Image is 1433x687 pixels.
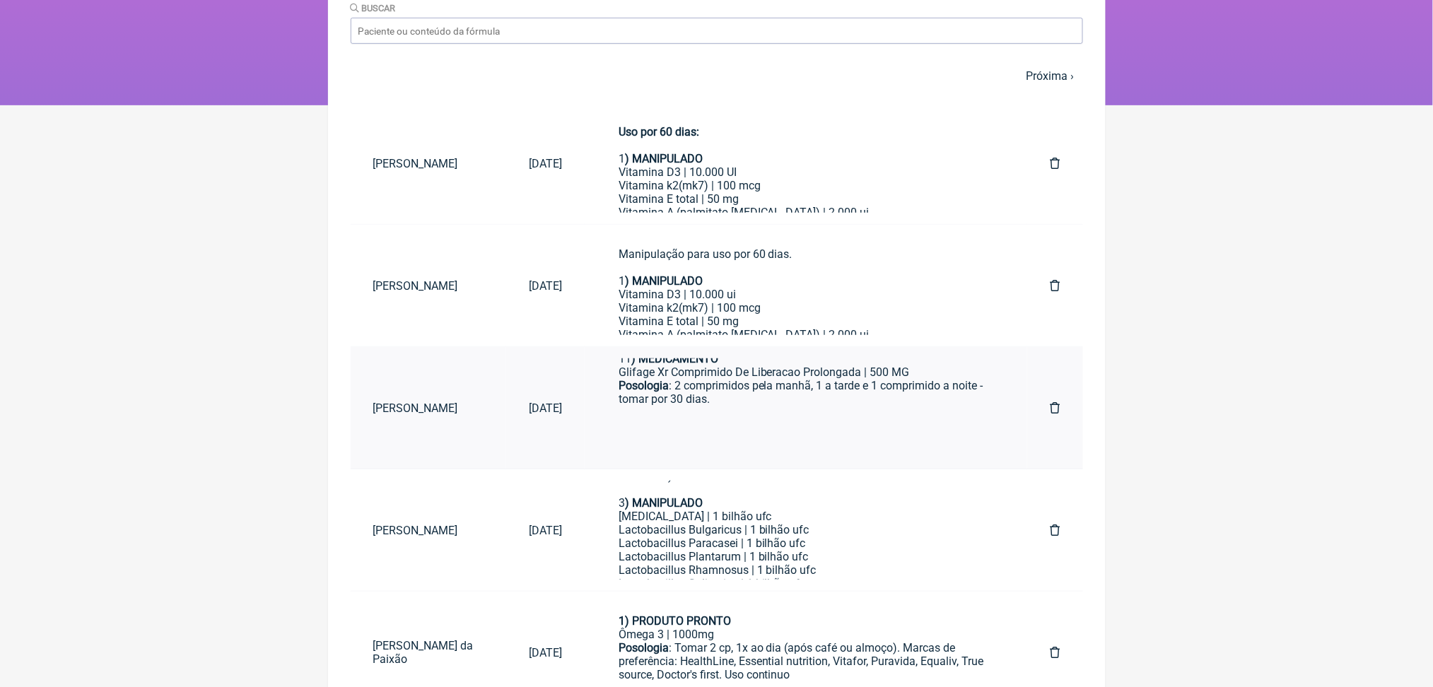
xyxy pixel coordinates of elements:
div: Manipulação para uso por 60 dias. 1 [619,247,994,288]
div: : 2 comprimidos pela manhã, 1 a tarde e 1 comprimido a noite - tomar por 30 dias. [619,379,994,406]
a: [DATE] [506,390,585,426]
div: Lactobacillus Plantarum | 1 bilhão ufc [619,550,994,563]
div: Ômega 3 | 1000mg [619,628,994,641]
a: Uso por 60 dias:1) MANIPULADOVitamina D3 | 10.000 UIVitamina k2(mk7) | 100 mcgVitamina E total | ... [596,114,1017,213]
a: [PERSON_NAME] da Paixão [351,628,506,677]
div: Vitamina D3 | 10.000 ui [619,288,994,301]
a: [PERSON_NAME] [351,390,506,426]
a: Próxima › [1027,69,1075,83]
div: [MEDICAL_DATA] | 1 bilhão ufc [619,510,994,523]
a: [DATE] [506,512,585,548]
div: Vitamina D3 | 10.000 UI [619,165,994,179]
div: Vitamina E total | 50 mg [619,192,994,206]
div: Vitamina A (palmitato [MEDICAL_DATA]) | 2.000 ui Veículo Lipossolúvel TCM ou óleo de abacate | 1 ... [619,328,994,355]
a: [PERSON_NAME] [351,268,506,304]
a: [PERSON_NAME] [351,512,506,548]
div: Vitamina E total | 50 mg [619,315,994,328]
a: [DATE] [506,635,585,671]
strong: 1) PRODUTO PRONTO [619,614,731,628]
strong: Uso por 60 dias: [619,125,699,139]
div: Lactobacillus Salivarius | 1 bilhão ufc [619,577,994,590]
a: Manipulação para uso por 60 dias.1) MANIPULADOVitamina D3 | 10.000 uiVitamina k2(mk7) | 100 mcgVi... [596,236,1017,335]
a: [PERSON_NAME] [351,146,506,182]
strong: ) MEDICAMENTO [631,352,718,365]
strong: ) MANIPULADO [625,152,703,165]
strong: Posologia [619,641,669,654]
div: Lactobacillus Bulgaricus | 1 bilhão ufc [619,523,994,536]
strong: ) MANIPULADO [625,496,703,510]
div: Lactobacillus Rhamnosus | 1 bilhão ufc [619,563,994,577]
div: Lactobacillus Paracasei | 1 bilhão ufc [619,536,994,550]
nav: pager [351,61,1083,91]
strong: ) MANIPULADO [625,274,703,288]
a: [DATE] [506,146,585,182]
input: Paciente ou conteúdo da fórmula [351,18,1083,44]
div: Vitamina k2(mk7) | 100 mcg [619,301,994,315]
div: Vitamina A (palmitato [MEDICAL_DATA]) | 2.000 ui Excipiente cápsula oleosa TCM ou óleo de abacate [619,206,994,233]
a: [DATE] [506,268,585,304]
label: Buscar [351,3,396,13]
div: Vitamina k2(mk7) | 100 mcg [619,179,994,192]
a: Uso por 30 dias:1) MANIPULADOAnsiless | 250mgRhodiola rosea ES | 100mgFosfatidilserina | 100mgExc... [596,481,1017,580]
strong: Posologia [619,379,669,392]
div: Glifage Xr Comprimido De Liberacao Prolongada | 500 MG [619,365,994,379]
a: 8) MANIPULADOKeranat | 150 mgPosologia: Tomar 1 dose 2x dia, após as principais refeições por 30 ... [596,358,1017,457]
div: 1 [619,152,994,165]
